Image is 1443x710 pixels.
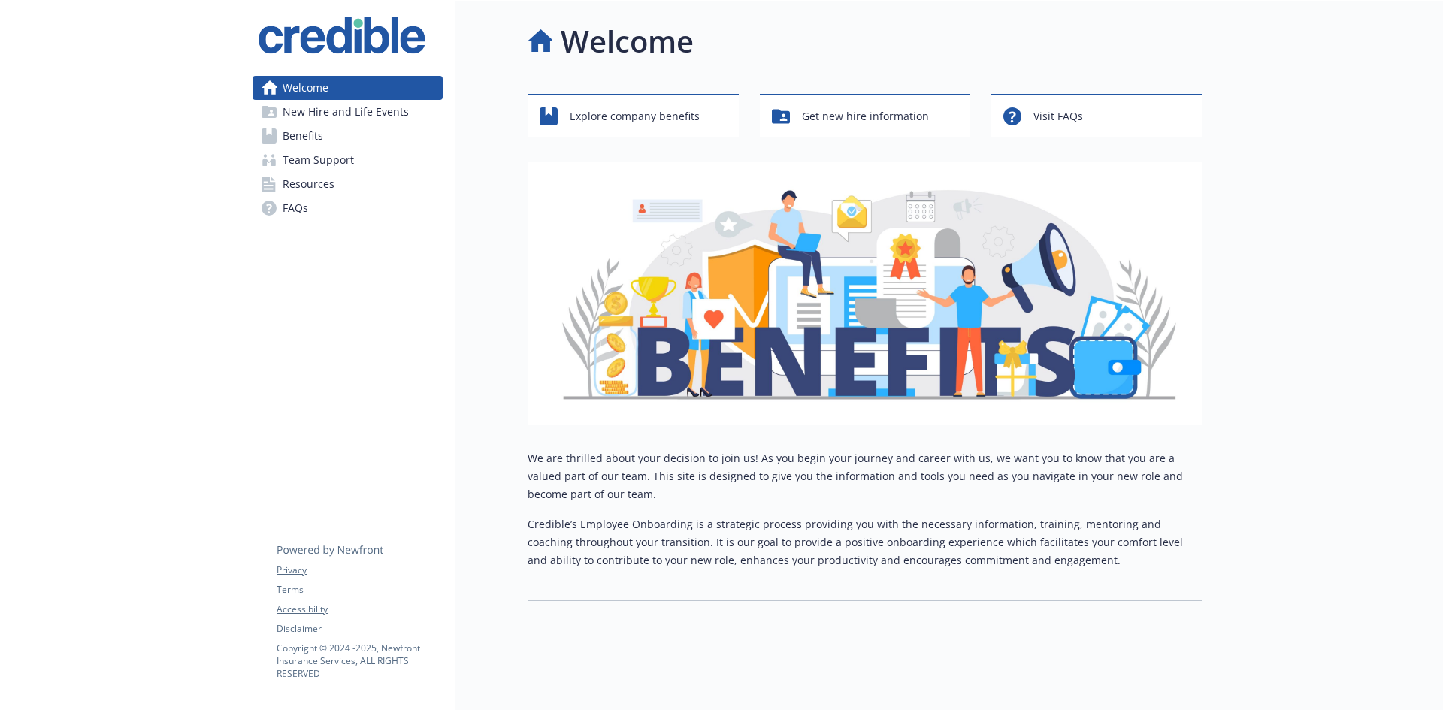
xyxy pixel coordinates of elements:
[253,124,443,148] a: Benefits
[528,449,1202,503] p: We are thrilled about your decision to join us! As you begin your journey and career with us, we ...
[283,100,409,124] span: New Hire and Life Events
[253,196,443,220] a: FAQs
[561,19,694,64] h1: Welcome
[277,642,442,680] p: Copyright © 2024 - 2025 , Newfront Insurance Services, ALL RIGHTS RESERVED
[1033,102,1083,131] span: Visit FAQs
[253,76,443,100] a: Welcome
[528,162,1202,425] img: overview page banner
[760,94,971,137] button: Get new hire information
[253,100,443,124] a: New Hire and Life Events
[253,172,443,196] a: Resources
[277,603,442,616] a: Accessibility
[253,148,443,172] a: Team Support
[991,94,1202,137] button: Visit FAQs
[277,622,442,636] a: Disclaimer
[528,515,1202,570] p: Credible’s Employee Onboarding is a strategic process providing you with the necessary informatio...
[802,102,929,131] span: Get new hire information
[283,124,323,148] span: Benefits
[283,76,328,100] span: Welcome
[528,94,739,137] button: Explore company benefits
[570,102,700,131] span: Explore company benefits
[283,172,334,196] span: Resources
[277,583,442,597] a: Terms
[277,563,442,577] a: Privacy
[283,196,308,220] span: FAQs
[283,148,354,172] span: Team Support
